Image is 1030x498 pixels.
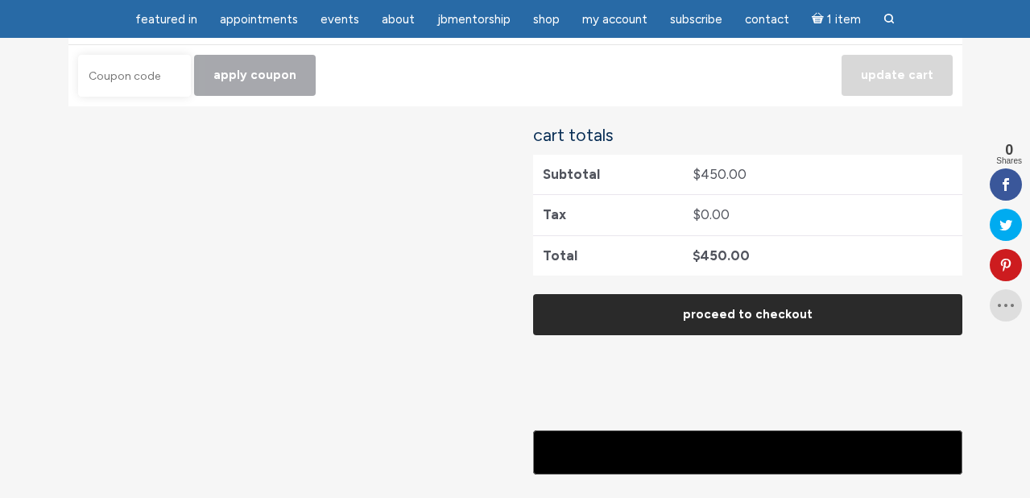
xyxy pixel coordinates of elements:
span: Subscribe [670,12,722,27]
span: featured in [135,12,197,27]
span: My Account [582,12,647,27]
span: $ [693,166,701,182]
a: Proceed to checkout [533,294,962,335]
i: Cart [812,12,827,27]
span: Contact [745,12,789,27]
span: Appointments [220,12,298,27]
bdi: 450.00 [693,247,750,264]
bdi: 0.00 [693,206,730,222]
span: $ [693,206,701,222]
a: JBMentorship [428,4,520,35]
button: Google Pay [533,430,962,475]
bdi: 450.00 [693,166,747,182]
span: Shares [996,157,1022,165]
th: Tax [533,194,683,235]
input: Coupon code [78,55,191,97]
span: Shop [533,12,560,27]
a: Events [311,4,369,35]
a: My Account [573,4,657,35]
a: Contact [735,4,799,35]
button: Update cart [842,55,953,96]
span: 1 item [827,14,861,26]
th: Total [533,235,683,276]
span: JBMentorship [437,12,511,27]
iframe: PayPal [533,347,962,417]
h2: Cart totals [533,126,962,145]
a: Shop [523,4,569,35]
a: Subscribe [660,4,732,35]
a: About [372,4,424,35]
th: Subtotal [533,155,683,195]
a: Appointments [210,4,308,35]
span: $ [693,247,700,264]
span: About [382,12,415,27]
a: featured in [126,4,207,35]
span: 0 [996,143,1022,157]
span: Events [321,12,359,27]
a: Cart1 item [802,2,871,35]
button: Apply coupon [194,55,316,96]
